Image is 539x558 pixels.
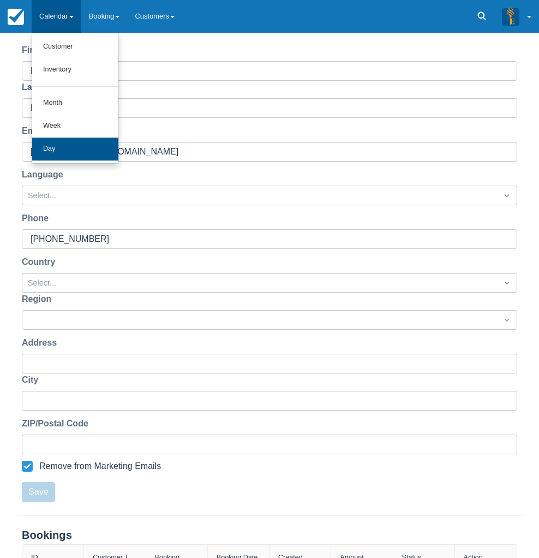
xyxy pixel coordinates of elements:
[32,33,119,164] ul: Calendar
[32,138,118,161] a: Day
[22,44,71,57] label: First Name
[22,373,43,387] label: City
[22,529,517,542] div: Bookings
[22,81,70,94] label: Last Name
[39,461,161,472] div: Remove from Marketing Emails
[32,58,118,81] a: Inventory
[22,168,68,181] label: Language
[22,256,59,269] label: Country
[22,124,50,138] label: Email
[32,35,118,58] a: Customer
[22,212,53,225] label: Phone
[501,314,512,325] span: Dropdown icon
[28,190,492,202] div: Select...
[32,115,118,138] a: Week
[502,8,519,25] img: A3
[501,277,512,288] span: Dropdown icon
[501,190,512,201] span: Dropdown icon
[22,336,61,349] label: Address
[8,9,24,25] img: checkfront-main-nav-mini-logo.png
[32,92,118,115] a: Month
[22,417,93,430] label: ZIP/Postal Code
[22,293,56,306] label: Region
